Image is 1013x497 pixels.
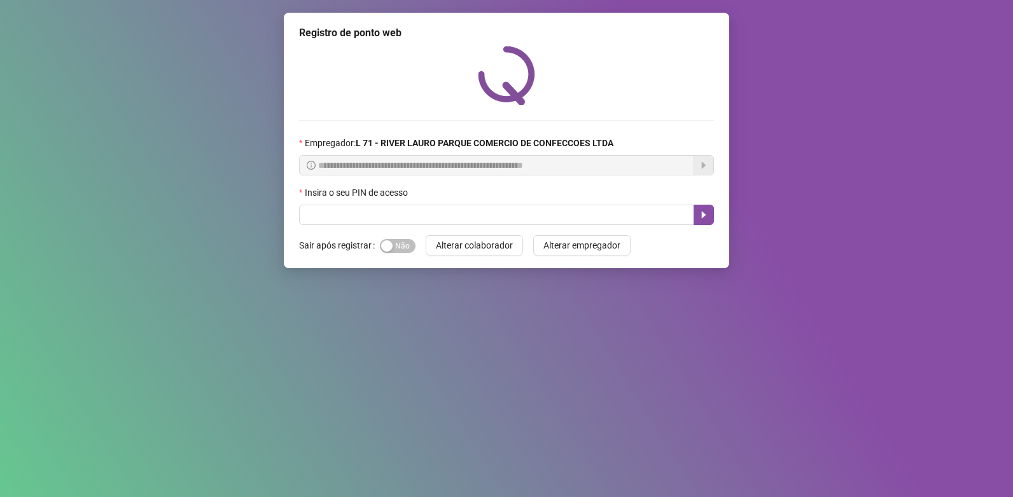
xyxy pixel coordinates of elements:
[478,46,535,105] img: QRPoint
[533,235,631,255] button: Alterar empregador
[699,210,709,220] span: caret-right
[299,186,416,200] label: Insira o seu PIN de acesso
[543,238,620,252] span: Alterar empregador
[299,235,380,255] label: Sair após registrar
[436,238,513,252] span: Alterar colaborador
[426,235,523,255] button: Alterar colaborador
[307,161,316,170] span: info-circle
[305,136,613,150] span: Empregador :
[356,138,613,148] strong: L 71 - RIVER LAURO PARQUE COMERCIO DE CONFECCOES LTDA
[299,25,714,41] div: Registro de ponto web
